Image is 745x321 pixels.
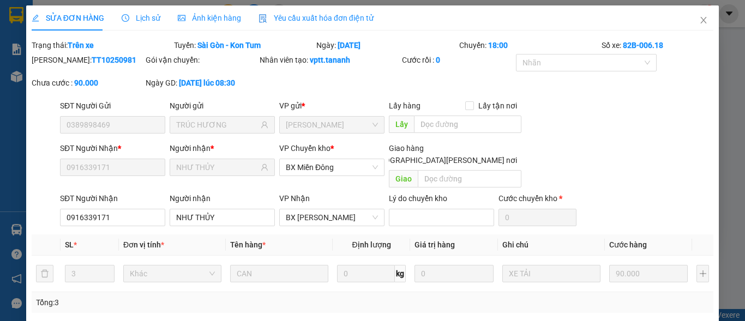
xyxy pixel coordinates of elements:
input: Tên người nhận [176,161,259,173]
span: Định lượng [352,240,390,249]
input: Dọc đường [418,170,521,187]
span: BX Miền Đông [286,159,378,175]
b: 82B-006.18 [623,41,663,50]
b: [DATE] lúc 08:30 [179,78,235,87]
button: Close [688,5,719,36]
div: Người nhận [170,142,275,154]
div: Trạng thái: [31,39,173,51]
input: 0 [414,265,493,282]
div: Lý do chuyển kho [389,192,494,204]
th: Ghi chú [498,234,605,256]
span: user [261,163,268,171]
span: kg [395,265,406,282]
button: plus [696,265,709,282]
div: SĐT Người Nhận [60,142,165,154]
div: SĐT Người Gửi [60,100,165,112]
span: Giao [389,170,418,187]
span: Lấy tận nơi [474,100,521,112]
span: Cước hàng [609,240,647,249]
img: icon [259,14,267,23]
div: Chuyến: [458,39,600,51]
div: [PERSON_NAME]: [32,54,143,66]
div: Ngày: [315,39,458,51]
span: Giá trị hàng [414,240,455,249]
input: Ghi Chú [502,265,600,282]
span: Giao hàng [389,144,424,153]
span: SL [65,240,74,249]
div: Người gửi [170,100,275,112]
div: VP gửi [279,100,384,112]
span: Yêu cầu xuất hóa đơn điện tử [259,14,374,22]
span: Lấy hàng [389,101,420,110]
div: Cước chuyển kho [498,192,576,204]
b: TT10250981 [92,56,136,64]
b: [DATE] [338,41,361,50]
b: Trên xe [68,41,94,50]
span: Khác [130,265,215,282]
div: Chưa cước : [32,77,143,89]
div: Nhân viên tạo: [260,54,400,66]
div: Tổng: 3 [36,296,289,308]
div: SĐT Người Nhận [60,192,165,204]
div: Tuyến: [173,39,315,51]
span: Tên hàng [230,240,266,249]
div: Số xe: [600,39,714,51]
input: Dọc đường [414,116,521,133]
span: clock-circle [122,14,129,22]
b: 0 [436,56,440,64]
input: 0 [609,265,688,282]
span: close [699,16,708,25]
span: picture [178,14,185,22]
div: Cước rồi : [402,54,514,66]
input: Tên người gửi [176,119,259,131]
b: 90.000 [74,78,98,87]
span: edit [32,14,39,22]
span: Lấy [389,116,414,133]
div: Ngày GD: [146,77,257,89]
span: Đơn vị tính [123,240,164,249]
b: 18:00 [488,41,508,50]
span: [GEOGRAPHIC_DATA][PERSON_NAME] nơi [368,154,521,166]
input: VD: Bàn, Ghế [230,265,328,282]
div: Người nhận [170,192,275,204]
span: BX Phạm Văn Đồng [286,209,378,226]
span: VP Chuyển kho [279,144,331,153]
span: Ảnh kiện hàng [178,14,241,22]
div: Gói vận chuyển: [146,54,257,66]
span: VP Thành Thái [286,117,378,133]
div: VP Nhận [279,192,384,204]
button: delete [36,265,53,282]
span: Lịch sử [122,14,160,22]
b: Sài Gòn - Kon Tum [197,41,261,50]
span: SỬA ĐƠN HÀNG [32,14,104,22]
span: user [261,121,268,129]
b: vptt.tananh [310,56,350,64]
